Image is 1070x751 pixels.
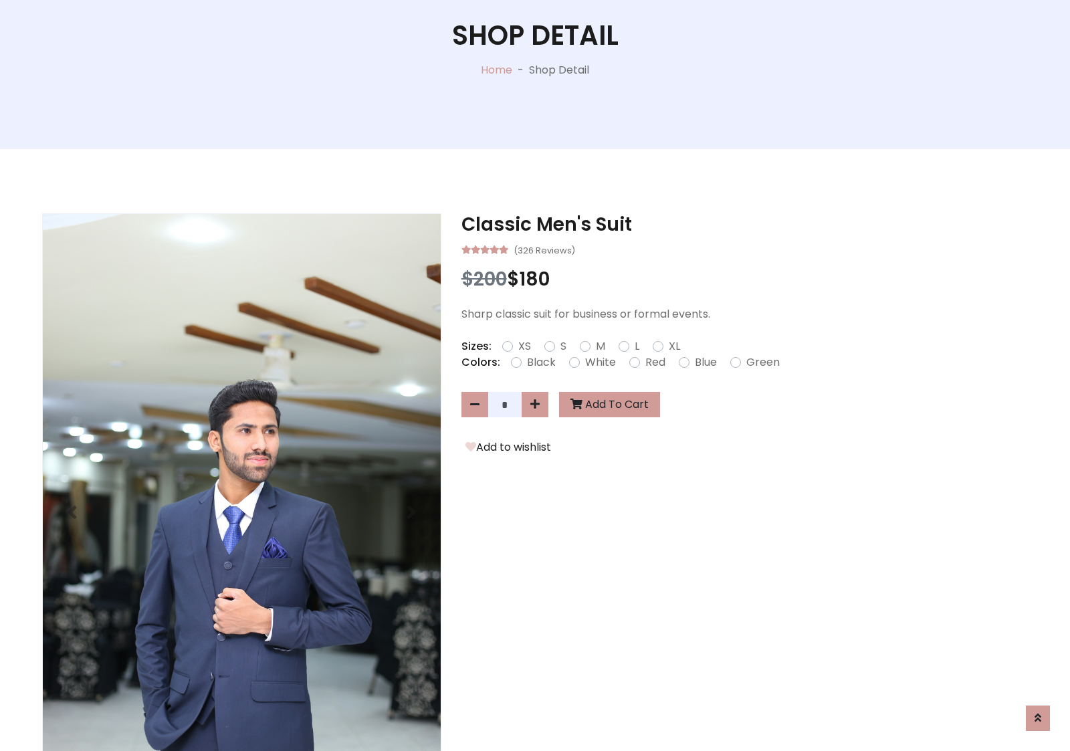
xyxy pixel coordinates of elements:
label: M [596,338,605,354]
button: Add To Cart [559,392,660,417]
label: Black [527,354,556,370]
h3: $ [461,268,1028,291]
label: XS [518,338,531,354]
a: Home [481,62,512,78]
label: Green [746,354,780,370]
span: $200 [461,266,507,292]
p: Shop Detail [529,62,589,78]
label: L [635,338,639,354]
label: Red [645,354,665,370]
p: Sizes: [461,338,492,354]
h3: Classic Men's Suit [461,213,1028,236]
span: 180 [519,266,550,292]
label: White [585,354,616,370]
label: Blue [695,354,717,370]
p: Colors: [461,354,500,370]
h1: Shop Detail [452,19,619,51]
button: Add to wishlist [461,439,555,456]
label: S [560,338,566,354]
label: XL [669,338,680,354]
p: Sharp classic suit for business or formal events. [461,306,1028,322]
small: (326 Reviews) [514,241,575,257]
p: - [512,62,529,78]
